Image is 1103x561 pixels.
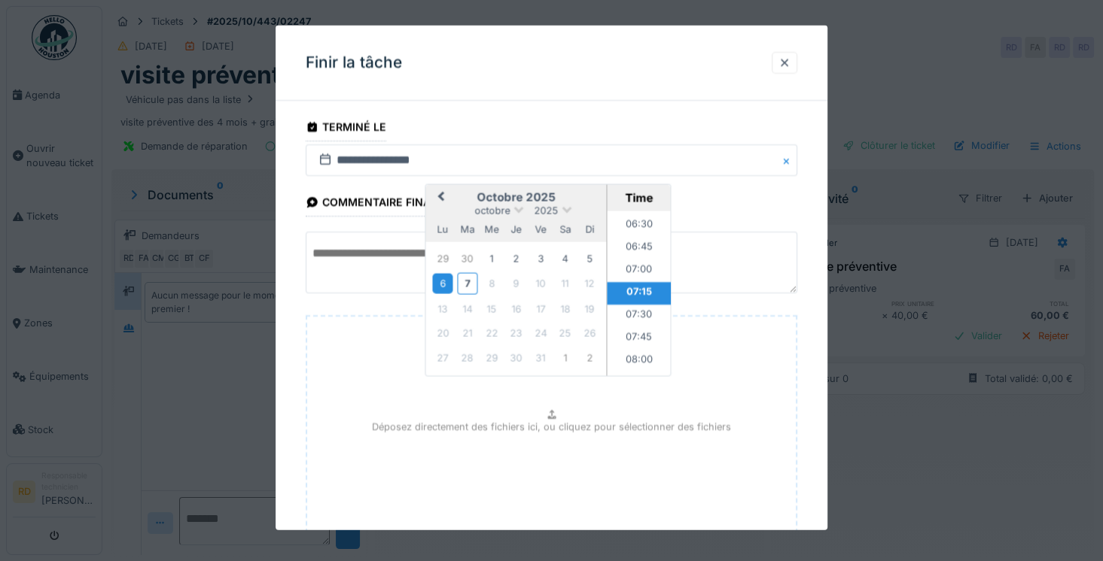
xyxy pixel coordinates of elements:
[426,190,607,204] h2: octobre 2025
[534,205,558,216] span: 2025
[482,299,502,319] div: Not available mercredi 15 octobre 2025
[433,219,453,239] div: lundi
[482,323,502,343] div: Not available mercredi 22 octobre 2025
[482,273,502,293] div: Not available mercredi 8 octobre 2025
[579,347,599,368] div: Not available dimanche 2 novembre 2025
[506,299,526,319] div: Not available jeudi 16 octobre 2025
[579,299,599,319] div: Not available dimanche 19 octobre 2025
[608,211,672,375] ul: Time
[608,327,672,350] li: 07:45
[555,273,575,293] div: Not available samedi 11 octobre 2025
[482,248,502,268] div: Choose mercredi 1 octobre 2025
[306,53,402,72] h3: Finir la tâche
[555,299,575,319] div: Not available samedi 18 octobre 2025
[457,248,477,268] div: Choose mardi 30 septembre 2025
[306,191,437,217] div: Commentaire final
[608,305,672,327] li: 07:30
[531,273,551,293] div: Not available vendredi 10 octobre 2025
[608,237,672,259] li: 06:45
[431,246,602,369] div: Month octobre, 2025
[506,273,526,293] div: Not available jeudi 9 octobre 2025
[781,144,797,176] button: Close
[506,323,526,343] div: Not available jeudi 23 octobre 2025
[474,205,510,216] span: octobre
[531,219,551,239] div: vendredi
[611,190,667,205] div: Time
[608,350,672,372] li: 08:00
[531,323,551,343] div: Not available vendredi 24 octobre 2025
[608,372,672,395] li: 08:15
[555,347,575,368] div: Not available samedi 1 novembre 2025
[531,347,551,368] div: Not available vendredi 31 octobre 2025
[555,323,575,343] div: Not available samedi 25 octobre 2025
[579,219,599,239] div: dimanche
[457,323,477,343] div: Not available mardi 21 octobre 2025
[482,347,502,368] div: Not available mercredi 29 octobre 2025
[372,420,731,434] p: Déposez directement des fichiers ici, ou cliquez pour sélectionner des fichiers
[579,248,599,268] div: Choose dimanche 5 octobre 2025
[428,186,452,210] button: Previous Month
[608,214,672,237] li: 06:30
[608,259,672,282] li: 07:00
[555,248,575,268] div: Choose samedi 4 octobre 2025
[433,248,453,268] div: Choose lundi 29 septembre 2025
[579,273,599,293] div: Not available dimanche 12 octobre 2025
[555,219,575,239] div: samedi
[457,272,477,294] div: Choose mardi 7 octobre 2025
[608,282,672,305] li: 07:15
[531,248,551,268] div: Choose vendredi 3 octobre 2025
[457,219,477,239] div: mardi
[433,323,453,343] div: Not available lundi 20 octobre 2025
[506,347,526,368] div: Not available jeudi 30 octobre 2025
[531,299,551,319] div: Not available vendredi 17 octobre 2025
[482,219,502,239] div: mercredi
[457,299,477,319] div: Not available mardi 14 octobre 2025
[579,323,599,343] div: Not available dimanche 26 octobre 2025
[433,273,453,293] div: Choose lundi 6 octobre 2025
[433,347,453,368] div: Not available lundi 27 octobre 2025
[506,219,526,239] div: jeudi
[306,116,386,141] div: Terminé le
[506,248,526,268] div: Choose jeudi 2 octobre 2025
[433,299,453,319] div: Not available lundi 13 octobre 2025
[457,347,477,368] div: Not available mardi 28 octobre 2025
